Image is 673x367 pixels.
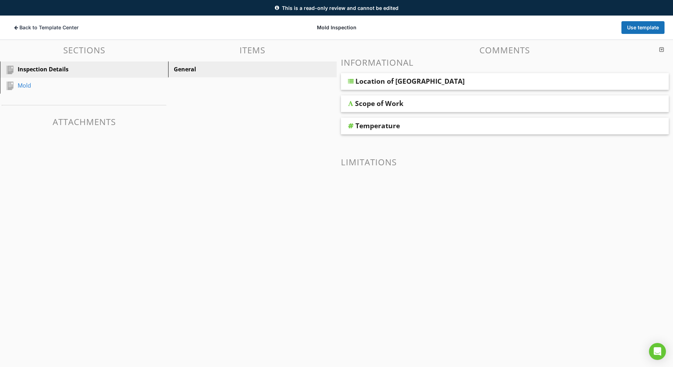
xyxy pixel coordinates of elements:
[355,99,403,108] div: Scope of Work
[227,24,446,31] div: Mold Inspection
[168,45,336,55] h3: Items
[649,343,666,360] div: Open Intercom Messenger
[621,21,665,34] button: Use template
[341,157,669,167] h3: Limitations
[18,81,135,90] div: Mold
[174,65,306,73] div: General
[355,122,400,130] div: Temperature
[8,21,84,34] button: Back to Template Center
[18,65,135,73] div: Inspection Details
[355,77,465,85] div: Location of [GEOGRAPHIC_DATA]
[341,45,669,55] h3: Comments
[341,58,669,67] h3: Informational
[19,24,79,31] span: Back to Template Center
